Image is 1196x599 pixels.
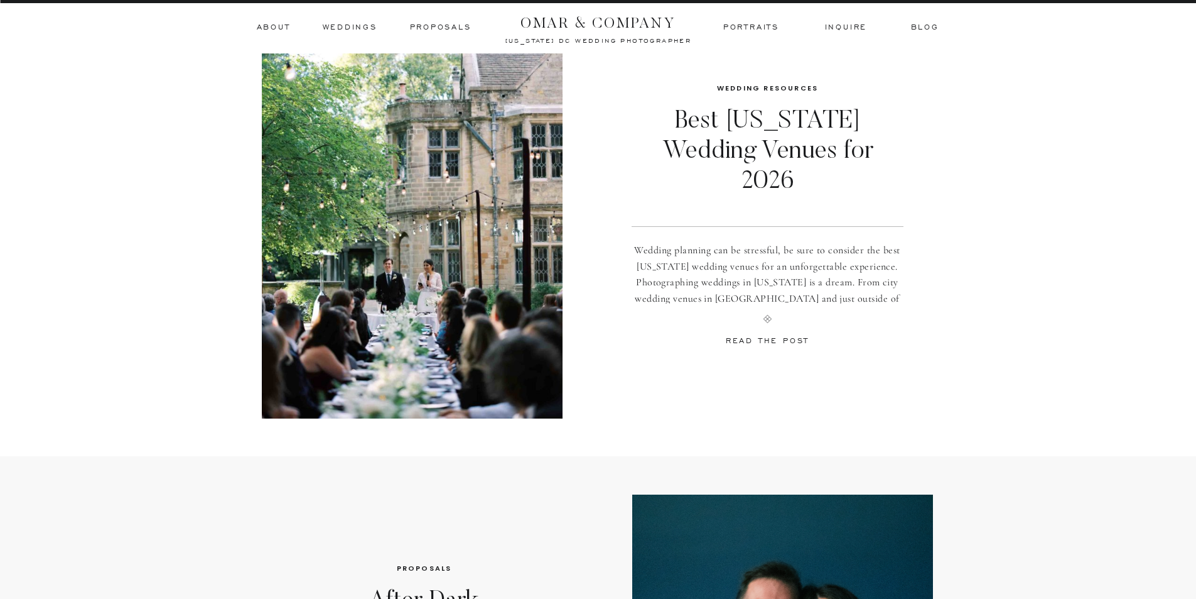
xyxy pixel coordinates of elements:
[722,22,781,33] a: Portraits
[257,22,289,33] a: ABOUT
[721,336,814,352] a: READ THE POST
[497,11,699,28] a: OMAR & COMPANY
[662,109,873,195] a: Best [US_STATE] Wedding Venues for 2026
[471,36,726,43] a: [US_STATE] dc wedding photographer
[717,83,818,93] a: Wedding Resources
[410,22,471,33] a: Proposals
[397,563,452,573] a: Proposals
[323,22,377,33] a: Weddings
[632,243,903,355] p: Wedding planning can be stressful, be sure to consider the best [US_STATE] wedding venues for an ...
[911,22,937,33] a: BLOG
[825,22,868,33] a: inquire
[262,16,563,419] img: Alex and Paul's Virginia House Wedding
